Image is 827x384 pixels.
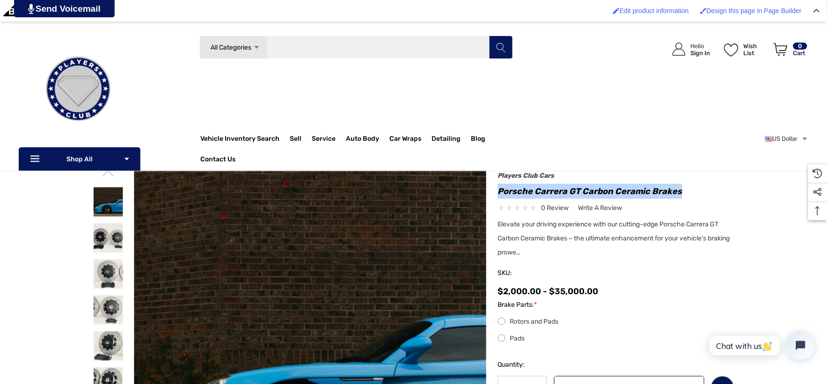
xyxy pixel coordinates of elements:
[489,36,512,59] button: Search
[808,206,827,216] svg: Top
[662,33,715,65] a: Sign in
[312,135,336,145] span: Service
[542,202,569,214] span: 0 review
[691,43,710,50] p: Hello
[211,43,251,51] span: All Categories
[390,130,432,148] a: Car Wraps
[94,331,123,361] img: Porsche Carrera GT Carbon Ceramic Brakes
[29,154,43,165] svg: Icon Line
[695,2,806,19] a: Design this page in Page Builder
[94,295,123,325] img: Porsche Carrera GT Carbon Ceramic Brakes
[699,324,823,368] iframe: Tidio Chat
[765,130,808,148] a: USD
[94,223,123,253] img: Porsche Carrera GT Carbon Ceramic Brakes
[720,33,769,65] a: Wish List Wish List
[774,43,788,56] svg: Review Your Cart
[312,130,346,148] a: Service
[744,43,768,57] p: Wish List
[28,4,34,14] img: PjwhLS0gR2VuZXJhdG9yOiBHcmF2aXQuaW8gLS0+PHN2ZyB4bWxucz0iaHR0cDovL3d3dy53My5vcmcvMjAwMC9zdmciIHhtb...
[201,155,236,166] a: Contact Us
[498,316,734,327] label: Rotors and Pads
[102,167,114,179] svg: Go to slide 2 of 2
[19,147,140,171] p: Shop All
[793,50,807,57] p: Cart
[390,135,422,145] span: Car Wraps
[793,43,807,50] p: 0
[498,267,545,280] span: SKU:
[498,299,734,311] label: Brake Parts:
[498,184,734,199] h1: Porsche Carrera GT Carbon Ceramic Brakes
[290,130,312,148] a: Sell
[498,333,734,344] label: Pads
[620,7,689,14] span: Edit product information
[498,220,730,256] span: Elevate your driving experience with our cutting-edge Porsche Carrera GT Carbon Ceramic Brakes – ...
[253,44,260,51] svg: Icon Arrow Down
[201,135,280,145] a: Vehicle Inventory Search
[813,169,822,178] svg: Recently Viewed
[432,135,461,145] span: Detailing
[346,130,390,148] a: Auto Body
[346,135,380,145] span: Auto Body
[471,135,486,145] a: Blog
[94,259,123,289] img: Porsche Carrera GT Carbon Ceramic Brakes
[498,286,599,297] span: $2,000.00 - $35,000.00
[498,359,547,370] label: Quantity:
[769,33,808,70] a: Cart with 0 items
[498,172,555,180] a: Players Club Cars
[724,43,739,57] svg: Wish List
[124,156,130,162] svg: Icon Arrow Down
[707,7,802,14] span: Design this page in Page Builder
[199,36,267,59] a: All Categories Icon Arrow Down Icon Arrow Up
[578,202,622,214] a: Write a Review
[673,43,686,56] svg: Icon User Account
[578,204,622,212] span: Write a Review
[691,50,710,57] p: Sign In
[94,187,123,217] img: Porsche Carrera GT Carbon Ceramic Brakes
[432,130,471,148] a: Detailing
[608,2,694,19] a: Edit product information
[31,42,125,136] img: Players Club | Cars For Sale
[813,188,822,197] svg: Social Media
[290,135,302,145] span: Sell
